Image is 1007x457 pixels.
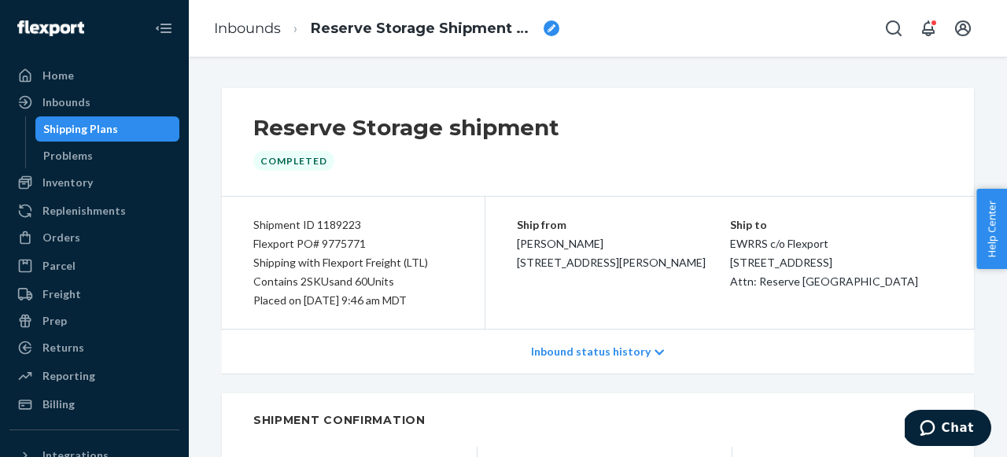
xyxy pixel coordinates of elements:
[253,253,453,272] div: Shipping with Flexport Freight (LTL)
[9,253,179,278] a: Parcel
[913,13,944,44] button: Open notifications
[730,256,918,288] span: [STREET_ADDRESS] Attn: Reserve [GEOGRAPHIC_DATA]
[43,148,93,164] div: Problems
[201,6,572,52] ol: breadcrumbs
[9,335,179,360] a: Returns
[253,151,334,171] div: Completed
[9,282,179,307] a: Freight
[42,258,76,274] div: Parcel
[9,198,179,223] a: Replenishments
[42,396,75,412] div: Billing
[148,13,179,44] button: Close Navigation
[42,286,81,302] div: Freight
[253,291,453,310] div: Placed on [DATE] 9:46 am MDT
[42,68,74,83] div: Home
[42,368,95,384] div: Reporting
[42,94,90,110] div: Inbounds
[253,113,559,142] h2: Reserve Storage shipment
[42,175,93,190] div: Inventory
[17,20,84,36] img: Flexport logo
[42,230,80,245] div: Orders
[531,344,651,359] p: Inbound status history
[42,340,84,356] div: Returns
[42,313,67,329] div: Prep
[35,143,180,168] a: Problems
[517,237,706,269] span: [PERSON_NAME] [STREET_ADDRESS][PERSON_NAME]
[35,116,180,142] a: Shipping Plans
[878,13,909,44] button: Open Search Box
[43,121,118,137] div: Shipping Plans
[9,90,179,115] a: Inbounds
[9,63,179,88] a: Home
[311,19,537,39] span: Reserve Storage Shipment STIf13d839311
[253,234,453,253] div: Flexport PO# 9775771
[42,203,126,219] div: Replenishments
[214,20,281,37] a: Inbounds
[730,216,942,234] p: Ship to
[253,412,426,428] h5: SHIPMENT CONFIRMATION
[976,189,1007,269] button: Help Center
[730,234,942,253] p: EWRRS c/o Flexport
[9,308,179,334] a: Prep
[253,272,453,291] div: Contains 2 SKUs and 60 Units
[9,363,179,389] a: Reporting
[9,170,179,195] a: Inventory
[9,392,179,417] a: Billing
[222,393,974,447] button: SHIPMENT CONFIRMATION
[253,216,453,234] div: Shipment ID 1189223
[9,225,179,250] a: Orders
[905,410,991,449] iframe: Opens a widget where you can chat to one of our agents
[947,13,979,44] button: Open account menu
[517,216,730,234] p: Ship from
